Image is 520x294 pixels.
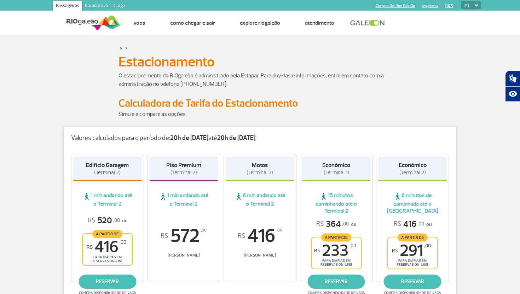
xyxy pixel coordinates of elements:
[82,1,111,12] a: Corporativo
[399,161,427,169] strong: Econômico
[424,243,431,249] sup: ,00
[378,192,447,214] span: 6 minutos de caminhada até o [GEOGRAPHIC_DATA]
[394,219,432,230] p: ou
[392,243,431,259] span: 291
[71,134,449,142] p: Valores calculados para o período de: até
[399,169,426,176] span: (Terminal 2)
[318,259,355,267] span: para diárias em reservas on-line
[392,248,398,254] sup: R$
[119,71,401,88] p: O estacionamento do RIOgaleão é administrado pela Estapar. Para dúvidas e informações, entre em c...
[316,219,349,230] span: 364
[119,56,401,68] h1: Estacionamento
[422,4,438,8] a: Imprensa
[120,239,126,245] sup: ,00
[201,227,207,234] sup: ,00
[305,19,334,27] a: Atendimento
[505,71,520,102] div: Plugin de acessibilidade da Hand Talk.
[394,259,431,267] span: para diárias em reservas on-line
[119,97,401,110] h2: Calculadora de Tarifa do Estacionamento
[53,1,82,12] a: Passageiros
[349,243,356,249] sup: ,00
[150,227,218,246] span: 572
[79,275,136,289] a: reservar
[505,86,520,102] button: Abrir recursos assistivos.
[87,239,126,255] span: 416
[505,71,520,86] button: Abrir tradutor de língua de sinais.
[445,4,453,8] a: RQS
[314,243,356,259] span: 233
[277,227,282,234] sup: ,00
[238,232,245,240] sup: R$
[252,161,268,169] strong: Motos
[92,230,122,238] span: A partir de
[150,253,218,258] span: [PERSON_NAME]
[226,227,294,246] span: 416
[226,253,294,258] span: [PERSON_NAME]
[150,192,218,207] span: 1 min andando até o Terminal 2
[88,215,120,226] span: 520
[398,233,428,241] span: A partir de
[171,169,197,176] span: (Terminal 2)
[86,161,129,169] strong: Edifício Garagem
[226,192,294,207] span: 6 min andando até o Terminal 2
[120,44,122,52] a: >
[94,169,121,176] span: (Terminal 2)
[307,275,365,289] a: reservar
[88,215,127,226] p: ou
[170,19,215,27] a: Como chegar e sair
[119,110,401,118] p: Simule e compare as opções.
[73,192,142,207] span: 1 min andando até o Terminal 2
[302,192,371,214] span: 15 minutos caminhando até o Terminal 2
[217,134,255,142] strong: 20h de [DATE]
[133,19,145,27] a: Voos
[125,44,128,52] a: >
[394,219,424,230] span: 416
[247,169,273,176] span: (Terminal 2)
[89,255,126,263] span: para diárias em reservas on-line
[322,161,350,169] strong: Econômico
[87,244,93,250] sup: R$
[240,19,280,27] a: Explore RIOgaleão
[324,169,349,176] span: (Terminal 1)
[170,134,208,142] strong: 20h de [DATE]
[314,248,320,254] sup: R$
[384,275,441,289] a: reservar
[111,1,128,12] a: Cargo
[161,232,168,240] sup: R$
[316,219,356,230] p: ou
[321,233,351,241] span: A partir de
[376,4,415,8] a: Compra On-line GaleOn
[166,161,201,169] strong: Piso Premium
